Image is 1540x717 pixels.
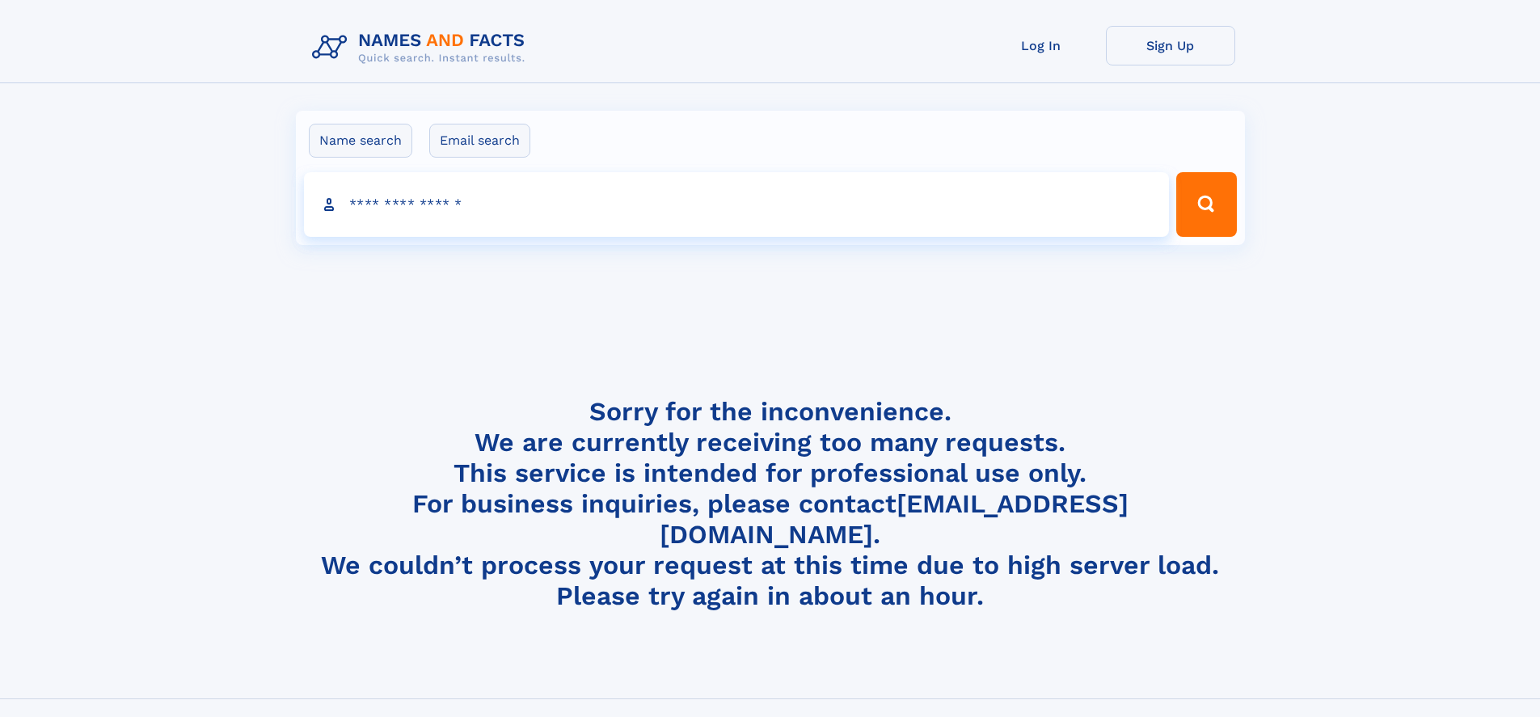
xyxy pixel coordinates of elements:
[660,488,1129,550] a: [EMAIL_ADDRESS][DOMAIN_NAME]
[429,124,530,158] label: Email search
[306,396,1235,612] h4: Sorry for the inconvenience. We are currently receiving too many requests. This service is intend...
[977,26,1106,65] a: Log In
[306,26,538,70] img: Logo Names and Facts
[304,172,1170,237] input: search input
[1106,26,1235,65] a: Sign Up
[1176,172,1236,237] button: Search Button
[309,124,412,158] label: Name search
